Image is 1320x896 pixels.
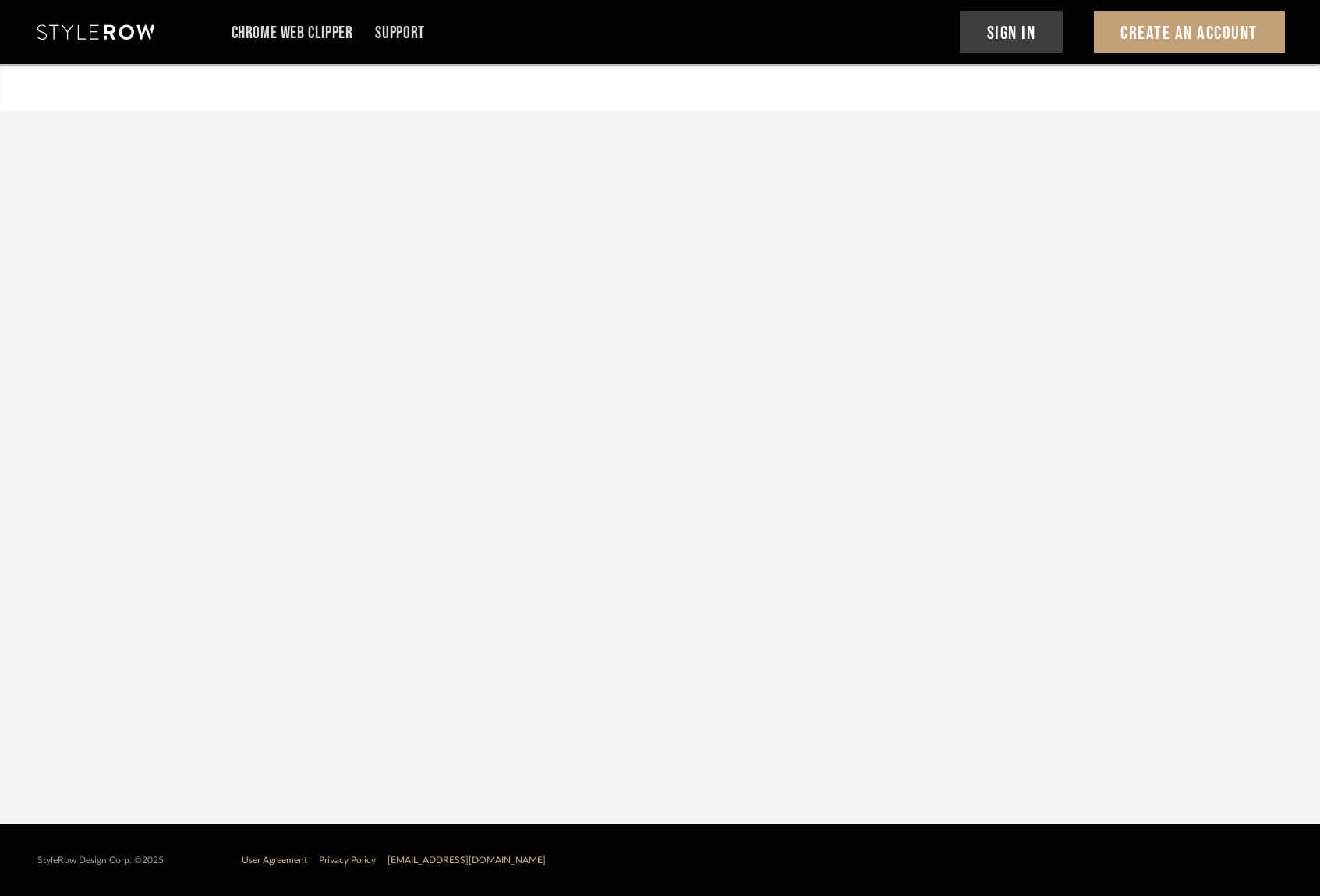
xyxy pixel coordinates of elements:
a: [EMAIL_ADDRESS][DOMAIN_NAME] [388,855,546,865]
button: Sign In [960,11,1063,53]
a: Privacy Policy [319,855,376,865]
button: Create An Account [1094,11,1285,53]
a: Chrome Web Clipper [232,27,353,40]
a: User Agreement [242,855,307,865]
a: Support [375,27,424,40]
div: StyleRow Design Corp. ©2025 [37,855,164,866]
